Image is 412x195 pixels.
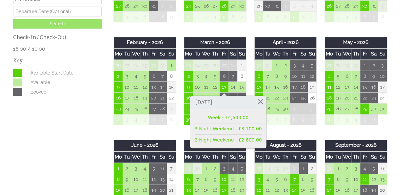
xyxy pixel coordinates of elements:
[334,11,343,22] td: 3
[263,103,272,114] td: 28
[369,71,378,82] td: 9
[131,163,140,174] td: 3
[325,60,334,71] td: 27
[308,82,317,93] td: 19
[299,103,308,114] td: 2
[343,71,351,82] td: 6
[237,60,246,71] td: 1
[158,151,167,163] th: Sa
[254,140,317,151] th: August - 2026
[290,71,299,82] td: 10
[13,7,102,16] input: Departure Date (Optional)
[254,0,263,11] td: 29
[149,71,158,82] td: 6
[343,60,351,71] td: 29
[299,60,308,71] td: 4
[254,11,263,22] td: 5
[360,82,369,93] td: 15
[220,60,228,71] td: 27
[237,48,246,60] th: Su
[220,0,228,11] td: 28
[263,60,272,71] td: 31
[334,103,343,114] td: 26
[272,103,281,114] td: 29
[308,103,317,114] td: 3
[114,151,123,163] th: Mo
[325,37,387,48] th: May - 2026
[193,82,202,93] td: 10
[184,151,193,163] th: Mo
[228,11,237,22] td: 6
[131,93,140,103] td: 18
[123,93,131,103] td: 17
[281,11,290,22] td: 8
[167,151,176,163] th: Su
[360,11,369,22] td: 6
[140,71,149,82] td: 5
[114,93,123,103] td: 16
[351,103,360,114] td: 28
[131,82,140,93] td: 11
[220,82,228,93] td: 13
[254,60,263,71] td: 30
[299,93,308,103] td: 25
[237,11,246,22] td: 7
[193,0,202,11] td: 25
[263,71,272,82] td: 7
[220,93,228,103] td: 20
[140,11,149,22] td: 6
[237,71,246,82] td: 8
[140,60,149,71] td: 29
[378,48,387,60] th: Su
[378,71,387,82] td: 10
[114,11,123,22] td: 3
[369,103,378,114] td: 30
[184,11,193,22] td: 1
[254,93,263,103] td: 20
[202,11,211,22] td: 3
[167,82,176,93] td: 15
[140,151,149,163] th: Th
[193,163,202,174] td: 30
[290,93,299,103] td: 24
[158,163,167,174] td: 6
[272,48,281,60] th: We
[378,103,387,114] td: 31
[114,103,123,114] td: 23
[123,0,131,11] td: 28
[202,60,211,71] td: 25
[369,114,378,125] td: 6
[158,103,167,114] td: 28
[184,71,193,82] td: 2
[220,48,228,60] th: Fr
[123,11,131,22] td: 4
[149,0,158,11] td: 31
[193,11,202,22] td: 2
[237,93,246,103] td: 22
[272,0,281,11] td: 31
[211,163,220,174] td: 2
[290,82,299,93] td: 17
[263,114,272,125] td: 5
[325,151,334,163] th: Mo
[131,60,140,71] td: 28
[220,163,228,174] td: 3
[299,151,308,163] th: Sa
[334,0,343,11] td: 27
[272,93,281,103] td: 22
[290,0,299,11] td: 2
[281,48,290,60] th: Th
[272,11,281,22] td: 7
[378,11,387,22] td: 8
[308,0,317,11] td: 4
[114,163,123,174] td: 1
[360,93,369,103] td: 22
[184,48,193,60] th: Mo
[281,93,290,103] td: 23
[228,48,237,60] th: Sa
[211,11,220,22] td: 4
[114,60,123,71] td: 26
[158,0,167,11] td: 1
[140,0,149,11] td: 30
[281,0,290,11] td: 1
